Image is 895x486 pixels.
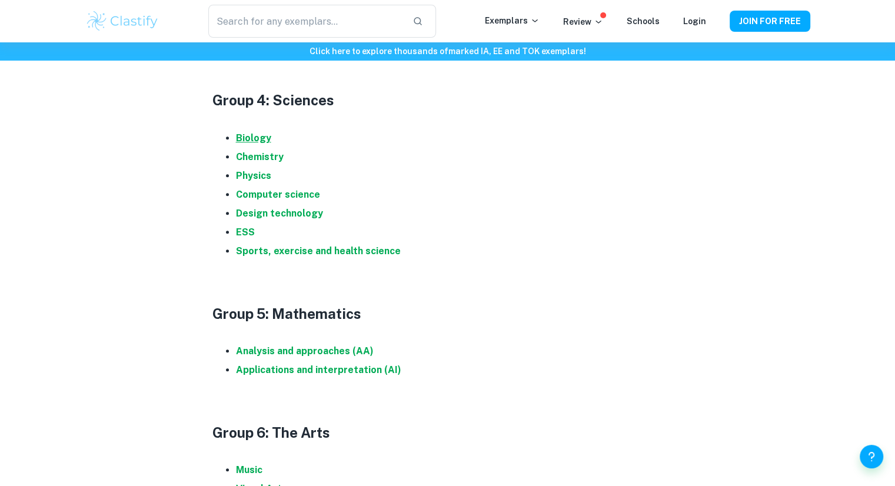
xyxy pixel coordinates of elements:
[236,189,320,200] a: Computer science
[212,89,683,111] h3: Group 4: Sciences
[236,364,401,375] a: Applications and interpretation (AI)
[236,132,271,144] a: Biology
[563,15,603,28] p: Review
[236,227,255,238] a: ESS
[236,245,401,257] a: Sports, exercise and health science
[208,5,402,38] input: Search for any exemplars...
[730,11,810,32] button: JOIN FOR FREE
[85,9,160,33] img: Clastify logo
[2,45,893,58] h6: Click here to explore thousands of marked IA, EE and TOK exemplars !
[236,170,271,181] a: Physics
[236,151,284,162] a: Chemistry
[212,303,683,324] h3: Group 5: Mathematics
[212,422,683,443] h3: Group 6: The Arts
[236,208,323,219] a: Design technology
[627,16,660,26] a: Schools
[236,345,374,357] a: Analysis and approaches (AA)
[860,445,883,468] button: Help and Feedback
[236,464,262,475] a: Music
[683,16,706,26] a: Login
[485,14,540,27] p: Exemplars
